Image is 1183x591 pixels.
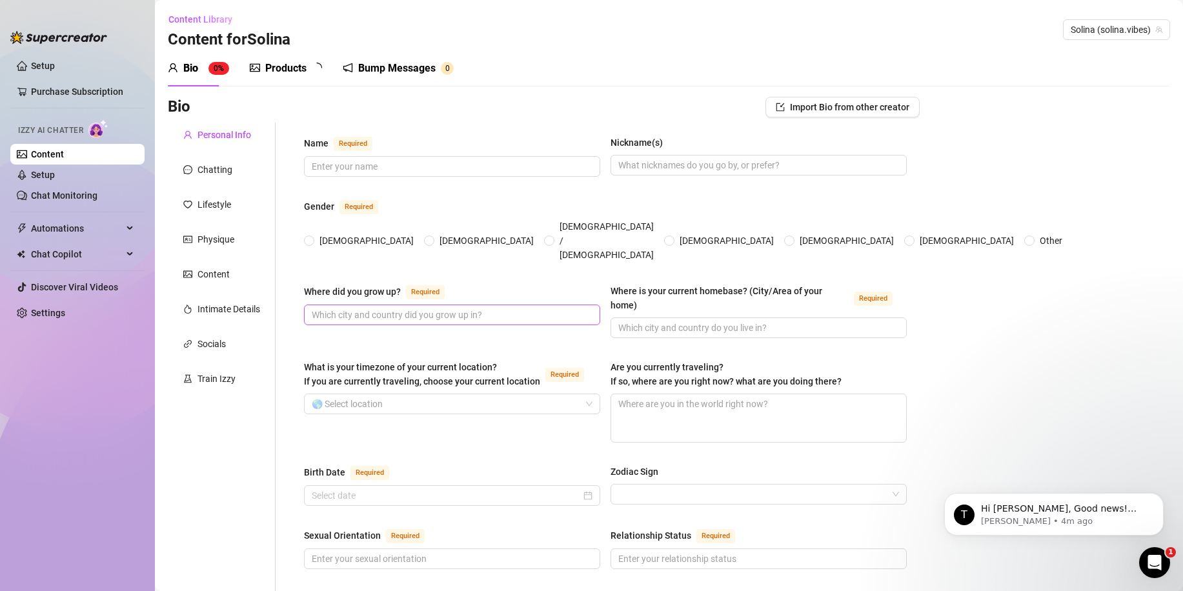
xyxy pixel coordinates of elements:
div: Socials [197,337,226,351]
span: import [776,103,785,112]
span: Import Bio from other creator [790,102,909,112]
label: Name [304,135,387,151]
a: Chat Monitoring [31,190,97,201]
span: experiment [183,374,192,383]
span: [DEMOGRAPHIC_DATA] / [DEMOGRAPHIC_DATA] [554,219,659,262]
input: Nickname(s) [618,158,896,172]
span: Required [339,200,378,214]
a: Settings [31,308,65,318]
span: [DEMOGRAPHIC_DATA] [434,234,539,248]
span: Are you currently traveling? If so, where are you right now? what are you doing there? [611,362,842,386]
label: Birth Date [304,465,403,480]
div: Where did you grow up? [304,285,401,299]
span: Automations [31,218,123,239]
sup: 0 [441,62,454,75]
a: Content [31,149,64,159]
div: Nickname(s) [611,135,663,150]
span: Required [406,285,445,299]
img: AI Chatter [88,119,108,138]
span: heart [183,200,192,209]
label: Zodiac Sign [611,465,667,479]
div: Products [265,61,307,76]
span: notification [343,63,353,73]
span: user [168,63,178,73]
span: [DEMOGRAPHIC_DATA] [314,234,419,248]
button: Content Library [168,9,243,30]
span: link [183,339,192,348]
div: Relationship Status [611,528,691,543]
div: Bio [183,61,198,76]
a: Discover Viral Videos [31,282,118,292]
div: Bump Messages [358,61,436,76]
span: Izzy AI Chatter [18,125,83,137]
div: Lifestyle [197,197,231,212]
span: user [183,130,192,139]
a: Setup [31,170,55,180]
div: Personal Info [197,128,251,142]
div: Where is your current homebase? (City/Area of your home) [611,284,849,312]
span: Other [1035,234,1067,248]
label: Where is your current homebase? (City/Area of your home) [611,284,907,312]
div: Chatting [197,163,232,177]
input: Sexual Orientation [312,552,590,566]
iframe: Intercom notifications message [925,466,1183,556]
div: Physique [197,232,234,246]
span: What is your timezone of your current location? If you are currently traveling, choose your curre... [304,362,540,386]
span: [DEMOGRAPHIC_DATA] [915,234,1019,248]
sup: 0% [208,62,229,75]
span: Content Library [168,14,232,25]
div: Gender [304,199,334,214]
div: Birth Date [304,465,345,479]
input: Name [312,159,590,174]
span: Required [854,292,893,306]
span: picture [183,270,192,279]
span: thunderbolt [17,223,27,234]
label: Where did you grow up? [304,284,459,299]
img: Chat Copilot [17,250,25,259]
input: Birth Date [312,488,581,503]
img: logo-BBDzfeDw.svg [10,31,107,44]
label: Nickname(s) [611,135,672,150]
input: Relationship Status [618,552,896,566]
span: [DEMOGRAPHIC_DATA] [674,234,779,248]
span: Required [386,529,425,543]
div: Name [304,136,329,150]
h3: Content for Solina [168,30,290,50]
span: message [183,165,192,174]
iframe: Intercom live chat [1139,547,1170,578]
a: Setup [31,61,55,71]
span: 1 [1166,547,1176,557]
span: Required [350,466,389,480]
h3: Bio [168,97,190,117]
div: Sexual Orientation [304,528,381,543]
label: Gender [304,199,392,214]
span: team [1155,26,1163,34]
span: Chat Copilot [31,244,123,265]
span: Required [696,529,735,543]
input: Where is your current homebase? (City/Area of your home) [618,321,896,335]
div: Content [197,267,230,281]
span: Required [334,137,372,151]
span: loading [311,62,323,74]
span: idcard [183,235,192,244]
a: Purchase Subscription [31,81,134,102]
div: Zodiac Sign [611,465,658,479]
span: Solina (solina.vibes) [1071,20,1162,39]
span: Required [545,368,584,382]
button: Import Bio from other creator [765,97,920,117]
span: picture [250,63,260,73]
label: Relationship Status [611,528,749,543]
div: Intimate Details [197,302,260,316]
span: fire [183,305,192,314]
input: Where did you grow up? [312,308,590,322]
label: Sexual Orientation [304,528,439,543]
span: [DEMOGRAPHIC_DATA] [794,234,899,248]
div: Train Izzy [197,372,236,386]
